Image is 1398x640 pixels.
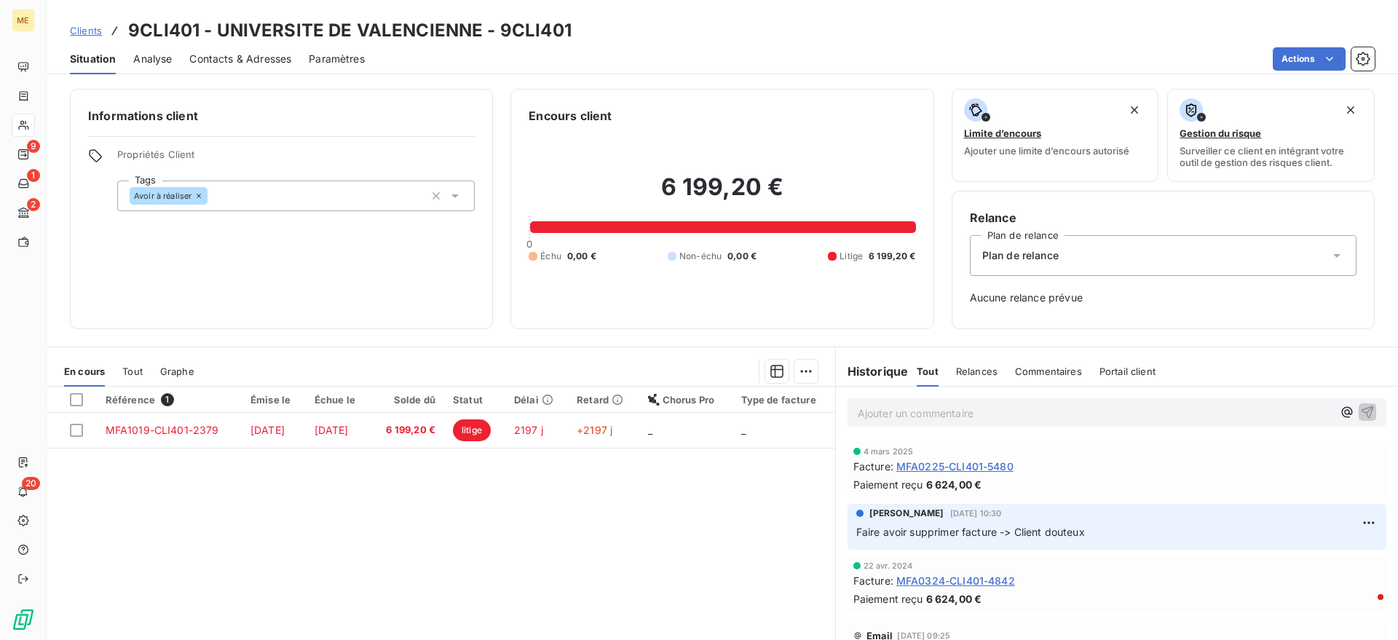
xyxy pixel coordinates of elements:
[526,238,532,250] span: 0
[648,424,652,436] span: _
[970,209,1356,226] h6: Relance
[134,191,191,200] span: Avoir à réaliser
[964,145,1129,157] span: Ajouter une limite d’encours autorisé
[27,198,40,211] span: 2
[917,366,939,377] span: Tout
[1348,590,1383,625] iframe: Intercom live chat
[853,459,893,474] span: Facture :
[453,394,497,406] div: Statut
[70,23,102,38] a: Clients
[529,173,915,216] h2: 6 199,20 €
[1180,127,1261,139] span: Gestion du risque
[869,250,916,263] span: 6 199,20 €
[1180,145,1362,168] span: Surveiller ce client en intégrant votre outil de gestion des risques client.
[106,424,219,436] span: MFA1019-CLI401-2379
[970,291,1356,305] span: Aucune relance prévue
[896,459,1014,474] span: MFA0225-CLI401-5480
[128,17,572,44] h3: 9CLI401 - UNIVERSITE DE VALENCIENNE - 9CLI401
[64,366,105,377] span: En cours
[869,507,944,520] span: [PERSON_NAME]
[133,52,172,66] span: Analyse
[741,394,826,406] div: Type de facture
[836,363,909,380] h6: Historique
[250,394,297,406] div: Émise le
[161,393,174,406] span: 1
[1273,47,1346,71] button: Actions
[964,127,1041,139] span: Limite d’encours
[856,526,1085,538] span: Faire avoir supprimer facture -> Client douteux
[853,573,893,588] span: Facture :
[27,140,40,153] span: 9
[189,52,291,66] span: Contacts & Adresses
[864,447,914,456] span: 4 mars 2025
[648,394,724,406] div: Chorus Pro
[540,250,561,263] span: Échu
[88,107,475,125] h6: Informations client
[1015,366,1082,377] span: Commentaires
[160,366,194,377] span: Graphe
[952,89,1159,182] button: Limite d’encoursAjouter une limite d’encours autorisé
[1099,366,1156,377] span: Portail client
[529,107,612,125] h6: Encours client
[840,250,863,263] span: Litige
[250,424,285,436] span: [DATE]
[122,366,143,377] span: Tout
[577,424,612,436] span: +2197 j
[70,25,102,36] span: Clients
[982,248,1059,263] span: Plan de relance
[12,608,35,631] img: Logo LeanPay
[315,424,349,436] span: [DATE]
[27,169,40,182] span: 1
[1167,89,1375,182] button: Gestion du risqueSurveiller ce client en intégrant votre outil de gestion des risques client.
[956,366,998,377] span: Relances
[950,509,1002,518] span: [DATE] 10:30
[309,52,365,66] span: Paramètres
[12,9,35,32] div: ME
[926,477,982,492] span: 6 624,00 €
[514,394,559,406] div: Délai
[567,250,596,263] span: 0,00 €
[514,424,543,436] span: 2197 j
[853,591,923,607] span: Paiement reçu
[926,591,982,607] span: 6 624,00 €
[22,477,40,490] span: 20
[727,250,757,263] span: 0,00 €
[896,573,1015,588] span: MFA0324-CLI401-4842
[577,394,630,406] div: Retard
[70,52,116,66] span: Situation
[106,393,233,406] div: Référence
[864,561,913,570] span: 22 avr. 2024
[379,394,435,406] div: Solde dû
[741,424,746,436] span: _
[117,149,475,169] span: Propriétés Client
[208,189,219,202] input: Ajouter une valeur
[379,423,435,438] span: 6 199,20 €
[853,477,923,492] span: Paiement reçu
[897,631,950,640] span: [DATE] 09:25
[315,394,362,406] div: Échue le
[453,419,491,441] span: litige
[679,250,722,263] span: Non-échu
